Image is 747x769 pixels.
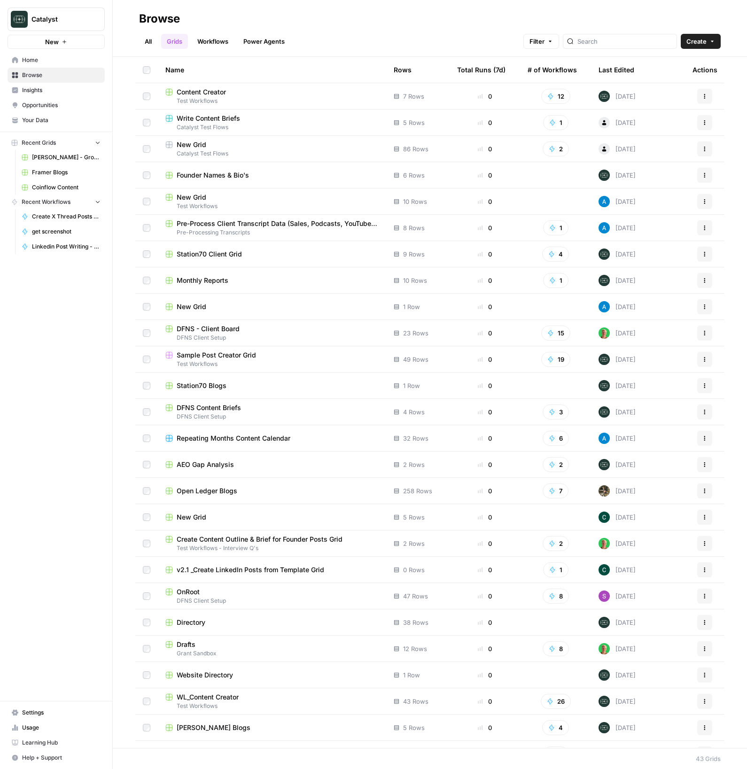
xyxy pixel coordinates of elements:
div: 0 [457,565,513,575]
div: 0 [457,144,513,154]
div: [DATE] [599,91,636,102]
button: Create [681,34,721,49]
img: lkqc6w5wqsmhugm7jkiokl0d6w4g [599,617,610,628]
span: Station70 Blogs [177,381,226,390]
span: Recent Grids [22,139,56,147]
img: lkqc6w5wqsmhugm7jkiokl0d6w4g [599,354,610,365]
a: New GridTest Workflows [165,193,379,210]
span: 1 Row [403,381,420,390]
button: 1 [543,115,568,130]
div: 0 [457,381,513,390]
span: Create X Thread Posts from Linkedin [32,212,101,221]
img: nz4rxdpcyvcdpeqfbif2kqrzze46 [599,485,610,497]
div: [DATE] [599,222,636,233]
button: 2 [543,457,569,472]
div: Name [165,57,379,83]
a: Settings [8,705,105,720]
img: o3cqybgnmipr355j8nz4zpq1mc6x [599,196,610,207]
a: Write Content BriefsCatalyst Test Flows [165,114,379,132]
button: 1 [543,220,568,235]
div: [DATE] [599,459,636,470]
button: 3 [543,404,569,419]
img: rmteh97ojofiem9kr704r5dme3yq [599,538,610,549]
a: WL_Content CreatorTest Workflows [165,692,379,710]
span: Sample Post Creator Grid [177,350,256,360]
span: [PERSON_NAME] - Ground Content - [DATE] [32,153,101,162]
a: Power Agents [238,34,290,49]
img: lkqc6w5wqsmhugm7jkiokl0d6w4g [599,459,610,470]
a: Grids [161,34,188,49]
img: lkqc6w5wqsmhugm7jkiokl0d6w4g [599,91,610,102]
span: Home [22,56,101,64]
div: [DATE] [599,617,636,628]
div: 0 [457,328,513,338]
button: Filter [523,34,559,49]
span: v2.1 _Create LinkedIn Posts from Template Grid [177,565,324,575]
div: 0 [457,723,513,732]
div: # of Workflows [528,57,577,83]
a: Create Content Outline & Brief for Founder Posts GridTest Workflows - Interview Q's [165,535,379,552]
button: 2 [543,141,569,156]
button: 6 [543,431,569,446]
span: 1 Row [403,670,420,680]
div: 0 [457,460,513,469]
button: 1 [543,562,568,577]
a: Opportunities [8,98,105,113]
div: 0 [457,486,513,496]
span: Insights [22,86,101,94]
div: [DATE] [599,590,636,602]
span: 258 Rows [403,486,432,496]
span: DFNS Client Setup [165,334,379,342]
button: 19 [541,352,570,367]
div: 0 [457,697,513,706]
button: 15 [541,326,570,341]
div: [DATE] [599,275,636,286]
a: All [139,34,157,49]
div: [DATE] [599,512,636,523]
div: [DATE] [599,538,636,549]
span: 23 Rows [403,328,428,338]
span: Create Content Outline & Brief for Founder Posts Grid [177,535,342,544]
div: [DATE] [599,196,636,207]
div: 0 [457,591,513,601]
span: Learning Hub [22,738,101,747]
span: Test Workflows [165,202,379,210]
span: Catalyst Test Flows [165,123,379,132]
div: [DATE] [599,301,636,312]
span: 10 Rows [403,197,427,206]
span: Test Workflows [165,702,379,710]
span: 9 Rows [403,249,425,259]
a: New GridCatalyst Test Flows [165,140,379,158]
div: [DATE] [599,327,636,339]
button: 2 [543,536,569,551]
a: Directory [165,618,379,627]
span: 47 Rows [403,591,428,601]
img: lkqc6w5wqsmhugm7jkiokl0d6w4g [599,696,610,707]
img: 8wp957rfk43rnyghm9vn4vie4sl3 [599,590,610,602]
img: o3cqybgnmipr355j8nz4zpq1mc6x [599,433,610,444]
div: [DATE] [599,354,636,365]
a: DFNS - Client BoardDFNS Client Setup [165,324,379,342]
div: Actions [693,57,717,83]
div: 0 [457,539,513,548]
div: 0 [457,197,513,206]
span: 10 Rows [403,276,427,285]
div: [DATE] [599,564,636,575]
a: New Grid [165,513,379,522]
a: Your Data [8,113,105,128]
span: 1 Row [403,302,420,311]
a: Pre-Process Client Transcript Data (Sales, Podcasts, YouTube, etc) GridPre-Processing Transcripts [165,219,379,237]
span: OnRoot [177,587,200,597]
div: [DATE] [599,406,636,418]
img: lkqc6w5wqsmhugm7jkiokl0d6w4g [599,249,610,260]
a: Workflows [192,34,234,49]
a: v2.1 _Create LinkedIn Posts from Template Grid [165,565,379,575]
img: c32z811ot6kb8v28qdwtb037qlee [599,564,610,575]
span: New Grid [177,193,206,202]
div: 0 [457,355,513,364]
span: Drafts [177,640,195,649]
img: lkqc6w5wqsmhugm7jkiokl0d6w4g [599,669,610,681]
a: Framer Blogs [17,165,105,180]
a: Repeating Months Content Calendar [165,434,379,443]
span: DFNS - Client Board [177,324,240,334]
